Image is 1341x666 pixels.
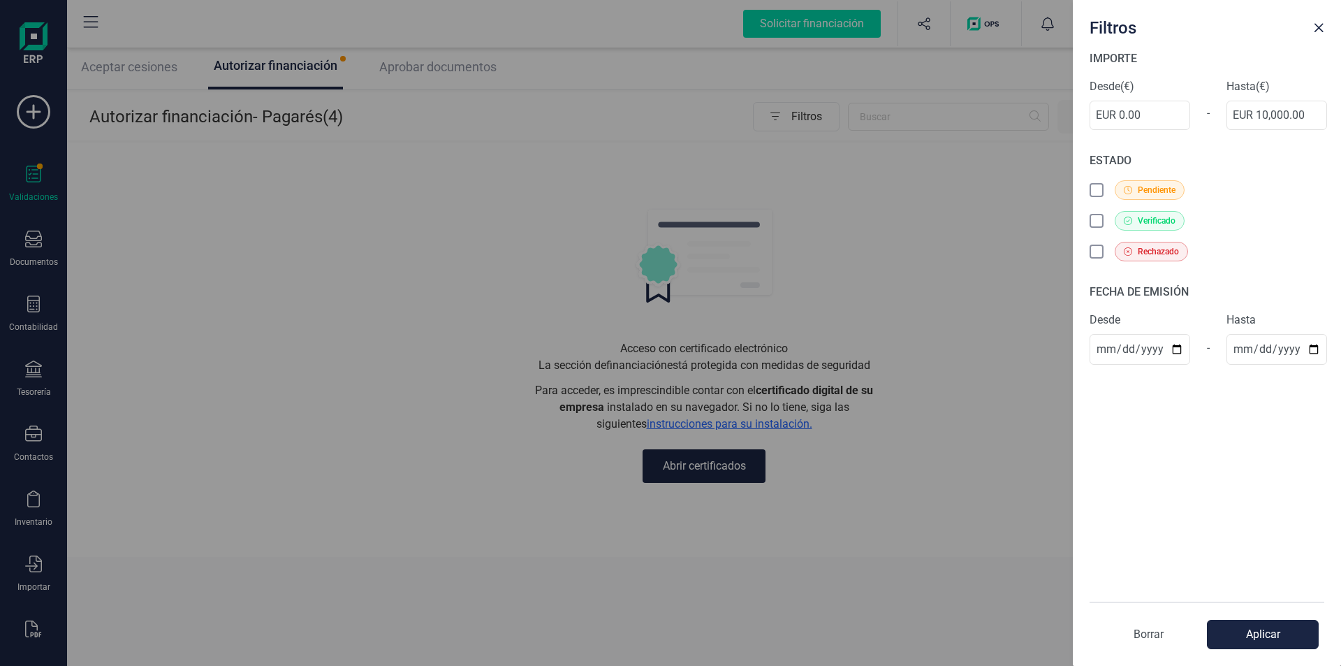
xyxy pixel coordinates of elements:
button: Close [1307,17,1330,39]
label: Desde (€) [1090,78,1190,95]
span: Rechazado [1138,245,1179,258]
span: ESTADO [1090,154,1131,167]
span: Pendiente [1138,184,1175,196]
span: FECHA DE EMISIÓN [1090,285,1189,298]
div: Filtros [1084,11,1307,39]
div: - [1190,96,1226,130]
label: Hasta (€) [1226,78,1327,95]
span: IMPORTE [1090,52,1137,65]
p: Borrar [1090,626,1207,643]
div: - [1190,331,1226,365]
label: Desde [1090,312,1190,328]
label: Hasta [1226,312,1327,328]
span: Verificado [1138,215,1175,227]
button: Aplicar [1207,620,1319,649]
